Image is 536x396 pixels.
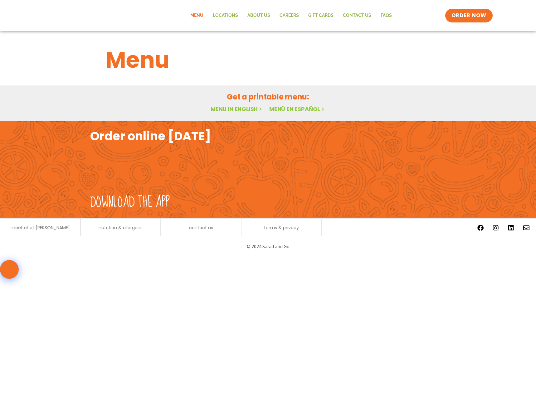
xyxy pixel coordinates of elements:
a: terms & privacy [264,225,299,230]
img: wpChatIcon [1,261,18,278]
h2: Get a printable menu: [105,91,431,102]
a: FAQs [376,8,397,23]
span: ORDER NOW [451,12,486,19]
a: Menú en español [269,105,325,113]
nav: Menu [186,8,397,23]
h1: Menu [105,43,431,77]
a: nutrition & allergens [99,225,143,230]
a: GIFT CARDS [304,8,338,23]
h2: Order online [DATE] [90,128,211,144]
h2: Download the app [90,194,170,211]
a: Contact Us [338,8,376,23]
a: Menu in English [211,105,263,113]
img: google_play [361,147,446,193]
a: Menu [186,8,208,23]
a: meet chef [PERSON_NAME] [11,225,70,230]
img: appstore [270,147,354,193]
img: new-SAG-logo-768×292 [43,3,137,28]
a: ORDER NOW [445,9,493,22]
p: © 2024 Salad and Go [93,242,443,251]
a: Careers [275,8,304,23]
a: contact us [189,225,213,230]
img: fork [90,144,184,191]
a: About Us [243,8,275,23]
a: Locations [208,8,243,23]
